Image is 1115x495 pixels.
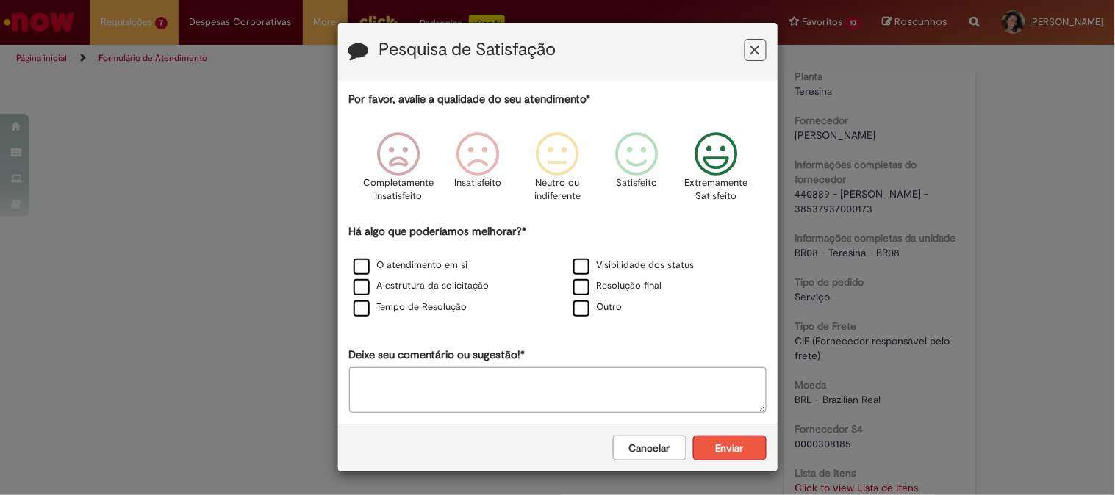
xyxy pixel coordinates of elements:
[679,121,754,222] div: Extremamente Satisfeito
[617,176,658,190] p: Satisfeito
[349,347,526,363] label: Deixe seu comentário ou sugestão!*
[454,176,501,190] p: Insatisfeito
[573,279,662,293] label: Resolução final
[363,176,434,203] p: Completamente Insatisfeito
[600,121,675,222] div: Satisfeito
[349,92,591,107] label: Por favor, avalie a qualidade do seu atendimento*
[354,259,468,272] label: O atendimento em si
[573,300,623,314] label: Outro
[354,300,467,314] label: Tempo de Resolução
[354,279,490,293] label: A estrutura da solicitação
[440,121,515,222] div: Insatisfeito
[349,224,767,319] div: Há algo que poderíamos melhorar?*
[520,121,595,222] div: Neutro ou indiferente
[361,121,436,222] div: Completamente Insatisfeito
[685,176,748,203] p: Extremamente Satisfeito
[613,436,686,460] button: Cancelar
[573,259,695,272] label: Visibilidade dos status
[693,436,767,460] button: Enviar
[379,40,556,59] label: Pesquisa de Satisfação
[531,176,584,203] p: Neutro ou indiferente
